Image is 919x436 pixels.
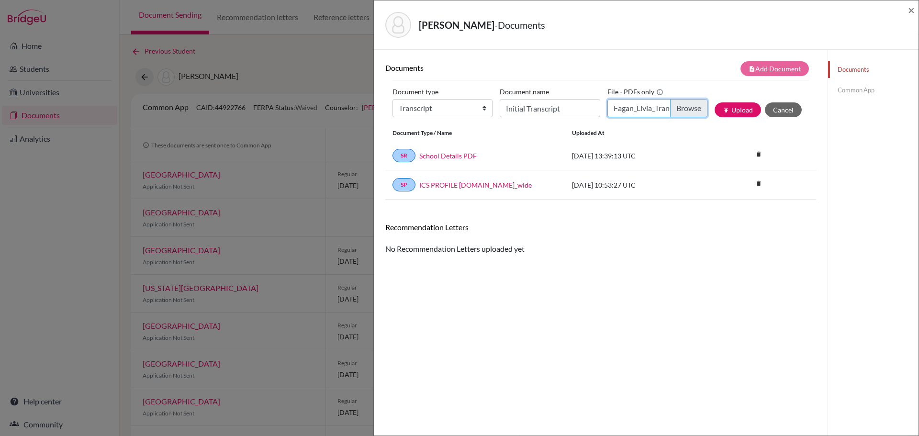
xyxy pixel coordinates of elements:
label: Document name [500,84,549,99]
button: note_addAdd Document [740,61,809,76]
h6: Documents [385,63,601,72]
div: Document Type / Name [385,129,565,137]
button: Close [908,4,915,16]
a: ICS PROFILE [DOMAIN_NAME]_wide [419,180,532,190]
a: delete [751,178,766,190]
div: [DATE] 13:39:13 UTC [565,151,708,161]
label: Document type [392,84,438,99]
strong: [PERSON_NAME] [419,19,494,31]
i: delete [751,176,766,190]
button: publishUpload [715,102,761,117]
a: Documents [828,61,919,78]
h6: Recommendation Letters [385,223,816,232]
a: delete [751,148,766,161]
i: note_add [749,66,755,72]
div: Uploaded at [565,129,708,137]
a: Common App [828,82,919,99]
a: School Details PDF [419,151,477,161]
div: [DATE] 10:53:27 UTC [565,180,708,190]
a: SR [392,149,415,162]
span: × [908,3,915,17]
i: delete [751,147,766,161]
i: publish [723,107,729,113]
div: No Recommendation Letters uploaded yet [385,223,816,255]
button: Cancel [765,102,802,117]
label: File - PDFs only [607,84,663,99]
span: - Documents [494,19,545,31]
a: SP [392,178,415,191]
